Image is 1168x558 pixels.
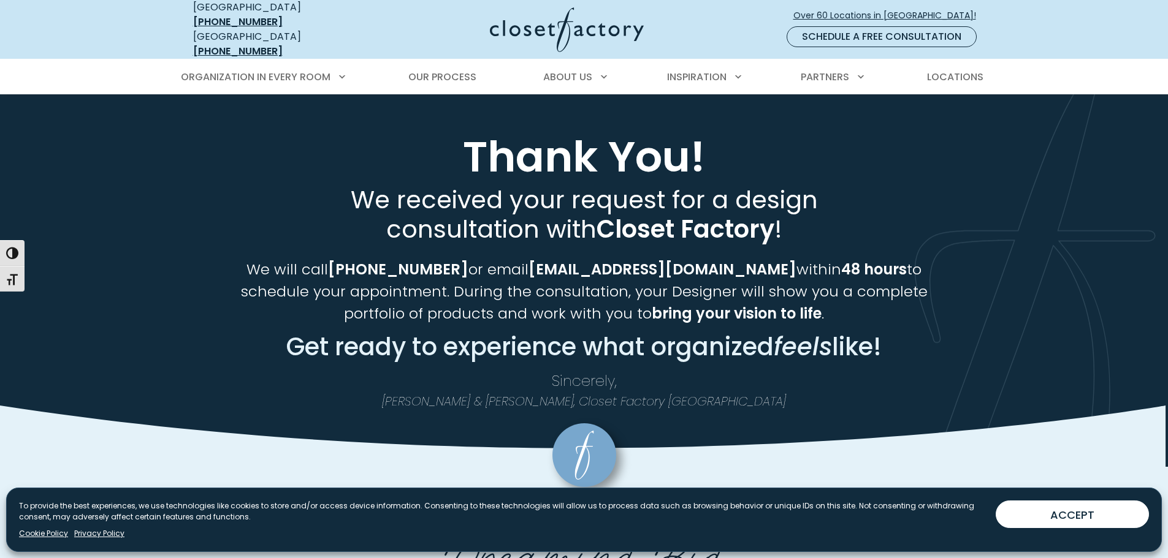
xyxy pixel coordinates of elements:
strong: bring your vision to life [652,303,822,323]
span: We will call or email within to schedule your appointment. During the consultation, your Designer... [241,259,928,323]
a: [PHONE_NUMBER] [193,15,283,29]
a: Cookie Policy [19,528,68,539]
span: Organization in Every Room [181,70,330,84]
a: [PHONE_NUMBER] [193,44,283,58]
span: Locations [927,70,983,84]
nav: Primary Menu [172,60,996,94]
a: Schedule a Free Consultation [787,26,977,47]
span: Over 60 Locations in [GEOGRAPHIC_DATA]! [793,9,986,22]
a: Over 60 Locations in [GEOGRAPHIC_DATA]! [793,5,987,26]
em: feels [774,330,832,364]
p: To provide the best experiences, we use technologies like cookies to store and/or access device i... [19,500,986,522]
strong: 48 hours [841,259,907,279]
span: Sincerely, [552,371,617,391]
a: Privacy Policy [74,528,124,539]
img: Closet Factory Logo [490,7,644,52]
div: [GEOGRAPHIC_DATA] [193,29,371,59]
span: Partners [801,70,849,84]
span: Inspiration [667,70,727,84]
button: ACCEPT [996,500,1149,528]
span: Get ready to experience what organized like! [286,330,882,364]
strong: [PHONE_NUMBER] [328,259,468,279]
span: About Us [543,70,592,84]
h1: Thank You! [191,134,978,180]
strong: Closet Factory [597,212,774,246]
strong: [EMAIL_ADDRESS][DOMAIN_NAME] [529,259,796,279]
span: Our Process [408,70,476,84]
span: Get Inspired and Start [367,486,801,541]
span: We received your request for a design consultation with ! [351,183,818,246]
em: [PERSON_NAME] & [PERSON_NAME], Closet Factory [GEOGRAPHIC_DATA] [382,393,786,410]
